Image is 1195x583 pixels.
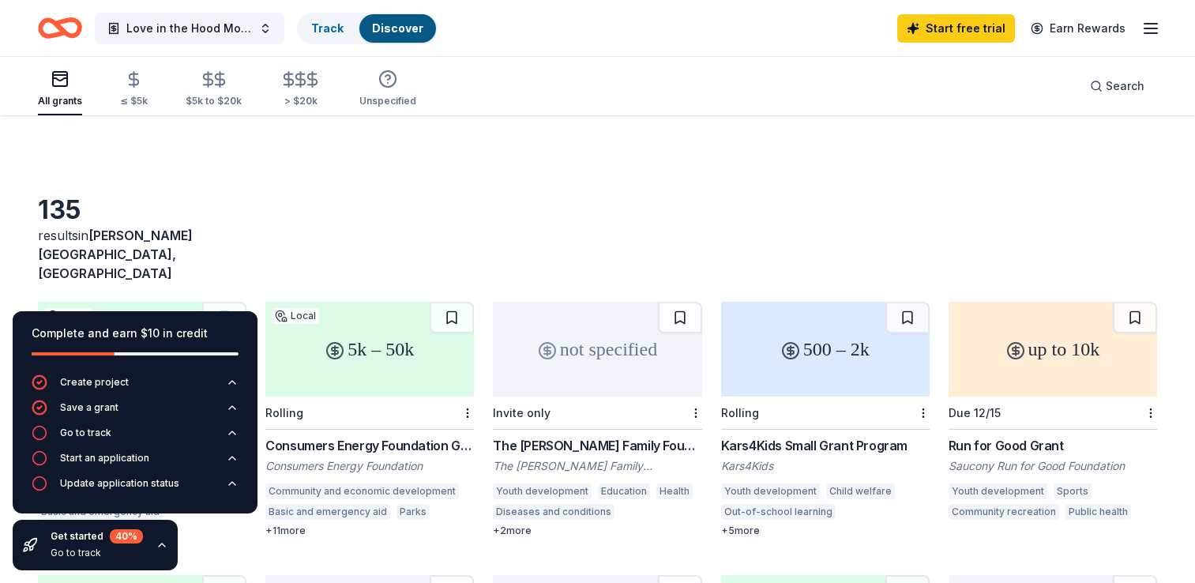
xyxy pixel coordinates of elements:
[60,376,129,389] div: Create project
[32,476,239,501] button: Update application status
[359,95,416,107] div: Unspecified
[280,64,321,115] button: > $20k
[493,302,701,397] div: not specified
[265,302,474,397] div: 5k – 50k
[95,13,284,44] button: Love in the Hood Movement
[311,21,344,35] a: Track
[60,401,118,414] div: Save a grant
[60,477,179,490] div: Update application status
[493,302,701,537] a: not specifiedInvite onlyThe [PERSON_NAME] Family Foundation GrantThe [PERSON_NAME] Family Foundat...
[493,504,614,520] div: Diseases and conditions
[721,302,930,537] a: 500 – 2kRollingKars4Kids Small Grant ProgramKars4KidsYouth developmentChild welfareOut-of-school ...
[297,13,438,44] button: TrackDiscover
[32,425,239,450] button: Go to track
[493,525,701,537] div: + 2 more
[120,64,148,115] button: ≤ $5k
[51,547,143,559] div: Go to track
[60,427,111,439] div: Go to track
[721,504,836,520] div: Out-of-school learning
[272,308,319,324] div: Local
[32,450,239,476] button: Start an application
[38,228,193,281] span: [PERSON_NAME][GEOGRAPHIC_DATA], [GEOGRAPHIC_DATA]
[359,63,416,115] button: Unspecified
[265,483,459,499] div: Community and economic development
[1077,70,1157,102] button: Search
[721,525,930,537] div: + 5 more
[621,504,686,520] div: Environment
[60,452,149,465] div: Start an application
[265,504,390,520] div: Basic and emergency aid
[598,483,650,499] div: Education
[949,302,1157,525] a: up to 10kDue 12/15Run for Good GrantSaucony Run for Good FoundationYouth developmentSportsCommuni...
[110,529,143,544] div: 40 %
[186,95,242,107] div: $5k to $20k
[265,458,474,474] div: Consumers Energy Foundation
[949,458,1157,474] div: Saucony Run for Good Foundation
[1021,14,1135,43] a: Earn Rewards
[493,483,592,499] div: Youth development
[656,483,693,499] div: Health
[280,95,321,107] div: > $20k
[265,302,474,537] a: 5k – 50kLocalRollingConsumers Energy Foundation GrantConsumers Energy FoundationCommunity and eco...
[38,194,246,226] div: 135
[949,483,1047,499] div: Youth development
[897,14,1015,43] a: Start free trial
[126,19,253,38] span: Love in the Hood Movement
[493,406,551,419] div: Invite only
[826,483,895,499] div: Child welfare
[32,374,239,400] button: Create project
[493,436,701,455] div: The [PERSON_NAME] Family Foundation Grant
[38,226,246,283] div: results
[721,458,930,474] div: Kars4Kids
[38,95,82,107] div: All grants
[265,406,303,419] div: Rolling
[949,302,1157,397] div: up to 10k
[186,64,242,115] button: $5k to $20k
[396,504,430,520] div: Parks
[120,95,148,107] div: ≤ $5k
[38,228,193,281] span: in
[949,406,1001,419] div: Due 12/15
[949,504,1059,520] div: Community recreation
[721,302,930,397] div: 500 – 2k
[372,21,423,35] a: Discover
[493,458,701,474] div: The [PERSON_NAME] Family Foundation
[721,406,759,419] div: Rolling
[721,436,930,455] div: Kars4Kids Small Grant Program
[51,529,143,544] div: Get started
[1106,77,1144,96] span: Search
[265,436,474,455] div: Consumers Energy Foundation Grant
[1054,483,1092,499] div: Sports
[32,400,239,425] button: Save a grant
[32,324,239,343] div: Complete and earn $10 in credit
[721,483,820,499] div: Youth development
[38,63,82,115] button: All grants
[1065,504,1131,520] div: Public health
[265,525,474,537] div: + 11 more
[949,436,1157,455] div: Run for Good Grant
[38,9,82,47] a: Home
